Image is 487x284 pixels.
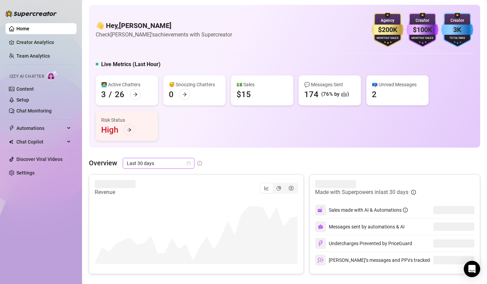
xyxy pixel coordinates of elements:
[371,17,404,24] div: Agency
[406,25,438,35] div: $100K
[321,90,349,99] div: (76% by 🤖)
[371,13,404,47] img: gold-badge-CigiZidd.svg
[16,136,65,147] span: Chat Copilot
[16,156,63,162] a: Discover Viral Videos
[101,81,152,88] div: 👩‍💻 Active Chatters
[96,30,232,39] article: Check [PERSON_NAME]'s achievements with Supercreator
[133,92,138,97] span: arrow-right
[406,36,438,41] div: Monthly Sales
[441,25,473,35] div: 3K
[127,128,132,132] span: arrow-right
[96,21,232,30] h4: 👋 Hey, [PERSON_NAME]
[182,92,187,97] span: arrow-right
[115,89,124,100] div: 26
[264,186,269,191] span: line-chart
[441,13,473,47] img: blue-badge-DgoSNQY1.svg
[329,206,408,214] div: Sales made with AI & Automations
[260,183,298,194] div: segmented control
[16,170,35,176] a: Settings
[304,81,355,88] div: 💬 Messages Sent
[16,123,65,134] span: Automations
[169,89,174,100] div: 0
[318,224,323,229] img: svg%3e
[10,73,44,80] span: Izzy AI Chatter
[127,158,190,168] span: Last 30 days
[304,89,319,100] div: 174
[16,37,71,48] a: Creator Analytics
[16,53,50,59] a: Team Analytics
[9,139,13,144] img: Chat Copilot
[315,188,408,196] article: Made with Superpowers in last 30 days
[236,89,251,100] div: $15
[372,89,377,100] div: 2
[16,86,34,92] a: Content
[441,17,473,24] div: Creator
[371,25,404,35] div: $200K
[441,36,473,41] div: Total Fans
[47,71,57,80] img: AI Chatter
[95,188,136,196] article: Revenue
[16,108,52,114] a: Chat Monitoring
[89,158,117,168] article: Overview
[236,81,288,88] div: 💵 Sales
[411,190,416,195] span: info-circle
[317,207,324,213] img: svg%3e
[403,208,408,212] span: info-circle
[9,125,14,131] span: thunderbolt
[317,240,324,246] img: svg%3e
[16,97,29,103] a: Setup
[276,186,281,191] span: pie-chart
[187,161,191,165] span: calendar
[5,10,57,17] img: logo-BBDzfeDw.svg
[315,255,430,266] div: [PERSON_NAME]’s messages and PPVs tracked
[101,116,152,124] div: Risk Status
[464,261,480,277] div: Open Intercom Messenger
[289,186,294,191] span: dollar-circle
[406,17,438,24] div: Creator
[372,81,423,88] div: 📪 Unread Messages
[16,26,29,31] a: Home
[371,36,404,41] div: Monthly Sales
[317,257,324,263] img: svg%3e
[101,89,106,100] div: 3
[197,161,202,166] span: info-circle
[101,60,161,69] h5: Live Metrics (Last Hour)
[315,238,412,249] div: Undercharges Prevented by PriceGuard
[406,13,438,47] img: purple-badge-B9DA21FR.svg
[169,81,220,88] div: 😴 Snoozing Chatters
[315,221,405,232] div: Messages sent by automations & AI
